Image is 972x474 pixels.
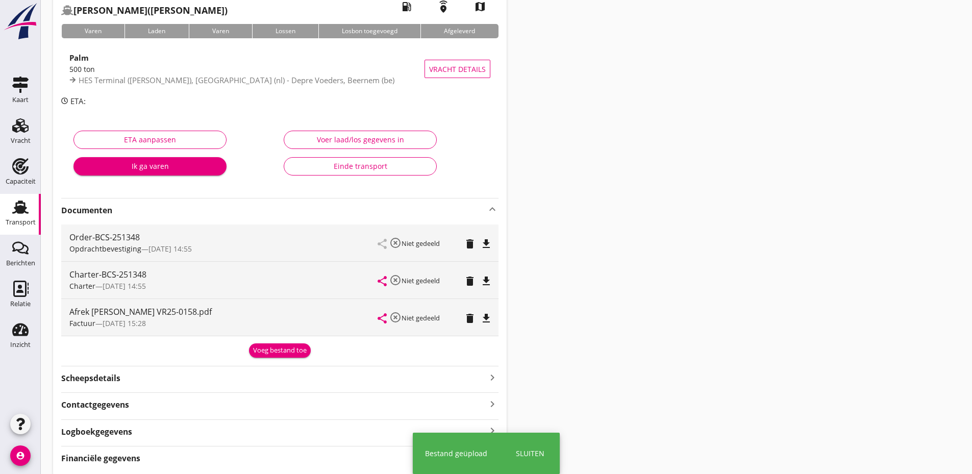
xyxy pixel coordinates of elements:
i: highlight_off [389,311,402,323]
span: Vracht details [429,64,486,74]
span: [DATE] 14:55 [103,281,146,291]
button: Ik ga varen [73,157,227,176]
div: Order-BCS-251348 [69,231,378,243]
span: Charter [69,281,95,291]
div: — [69,281,378,291]
h2: ([PERSON_NAME]) [61,4,228,17]
i: file_download [480,275,492,287]
span: HES Terminal ([PERSON_NAME]), [GEOGRAPHIC_DATA] (nl) - Depre Voeders, Beernem (be) [79,75,394,85]
div: Laden [124,24,188,38]
div: Capaciteit [6,178,36,185]
div: Einde transport [292,161,428,171]
div: Losbon toegevoegd [318,24,420,38]
strong: [PERSON_NAME] [73,4,147,16]
button: ETA aanpassen [73,131,227,149]
span: [DATE] 15:28 [103,318,146,328]
span: [DATE] 14:55 [148,244,192,254]
div: Afgeleverd [420,24,498,38]
img: logo-small.a267ee39.svg [2,3,39,40]
div: Afrek [PERSON_NAME] VR25-0158.pdf [69,306,378,318]
i: keyboard_arrow_right [486,424,499,438]
i: delete [464,275,476,287]
div: Ik ga varen [82,161,218,171]
button: Einde transport [284,157,437,176]
div: Berichten [6,260,35,266]
button: Voer laad/los gegevens in [284,131,437,149]
div: Charter-BCS-251348 [69,268,378,281]
button: Voeg bestand toe [249,343,311,358]
div: — [69,243,378,254]
i: keyboard_arrow_right [486,370,499,384]
button: Vracht details [425,60,490,78]
small: Niet gedeeld [402,239,440,248]
i: highlight_off [389,237,402,249]
strong: Logboekgegevens [61,426,132,438]
div: — [69,318,378,329]
i: share [376,312,388,325]
div: Voer laad/los gegevens in [292,134,428,145]
strong: Palm [69,53,89,63]
span: Opdrachtbevestiging [69,244,141,254]
i: account_circle [10,445,31,466]
div: Bestand geüpload [425,448,487,459]
span: Factuur [69,318,95,328]
div: 500 ton [69,64,425,74]
small: Niet gedeeld [402,276,440,285]
i: delete [464,312,476,325]
div: Varen [61,24,124,38]
div: Sluiten [516,448,544,459]
div: Relatie [10,301,31,307]
button: Sluiten [513,445,547,462]
a: Palm500 tonHES Terminal ([PERSON_NAME]), [GEOGRAPHIC_DATA] (nl) - Depre Voeders, Beernem (be)Vrac... [61,46,499,91]
i: file_download [480,238,492,250]
small: Niet gedeeld [402,313,440,322]
strong: Contactgegevens [61,399,129,411]
i: highlight_off [389,274,402,286]
div: ETA aanpassen [82,134,218,145]
div: Varen [189,24,252,38]
i: file_download [480,312,492,325]
strong: Documenten [61,205,486,216]
strong: Scheepsdetails [61,372,120,384]
i: keyboard_arrow_up [486,203,499,215]
i: delete [464,238,476,250]
i: share [376,275,388,287]
div: Vracht [11,137,31,144]
div: Voeg bestand toe [253,345,307,356]
div: Inzicht [10,341,31,348]
div: Lossen [252,24,318,38]
span: ETA: [70,96,86,106]
div: Kaart [12,96,29,103]
strong: Financiële gegevens [61,453,140,464]
i: keyboard_arrow_right [486,397,499,411]
div: Transport [6,219,36,226]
